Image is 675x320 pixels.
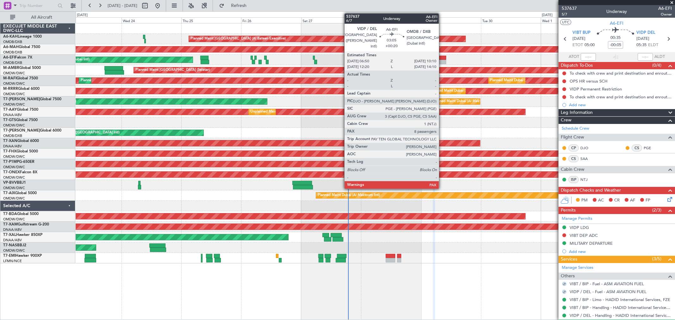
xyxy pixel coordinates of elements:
span: T7-NAS [3,243,17,247]
a: T7-[PERSON_NAME]Global 7500 [3,97,61,101]
a: T7-XALHawker 850XP [3,233,42,237]
span: AF [630,197,635,204]
a: T7-BDAGlobal 5000 [3,212,39,216]
div: [DATE] [77,13,88,18]
span: (0/4) [652,62,661,69]
div: Underway [607,9,627,15]
span: T7-XAL [3,233,16,237]
span: T7-XAN [3,139,17,143]
a: T7-AAYGlobal 7500 [3,108,38,112]
a: OMDW/DWC [3,123,25,128]
div: Sun 28 [361,17,421,23]
a: A6-KAHLineage 1000 [3,35,42,39]
span: Owner [658,12,672,17]
span: Flight Crew [561,134,584,141]
span: Dispatch To-Dos [561,62,593,69]
a: Schedule Crew [562,126,589,132]
div: Thu 25 [181,17,241,23]
span: T7-AAY [3,108,17,112]
a: OMDW/DWC [3,217,25,222]
a: VIDP / DEL - Fuel - ASM AVIATION FUEL [570,289,647,294]
div: Tue 30 [481,17,541,23]
a: T7-AIXGlobal 5000 [3,191,37,195]
div: Sat 27 [301,17,361,23]
span: VP-BVV [3,181,17,185]
a: M-AMBRGlobal 5000 [3,66,41,70]
span: [DATE] [636,36,649,42]
span: Others [561,273,575,280]
a: VIDP / DEL - Handling - HADID International Services, FZE [570,313,672,318]
span: (3/5) [652,255,661,262]
span: 5/7 [562,12,577,17]
div: CP [568,145,579,151]
span: Services [561,256,577,263]
a: OMDW/DWC [3,102,25,107]
div: Fri 26 [241,17,301,23]
span: 00:35 [610,35,621,41]
a: T7-NASBBJ2 [3,243,26,247]
a: OMDW/DWC [3,154,25,159]
a: OMDB/DXB [3,133,22,138]
span: Dispatch Checks and Weather [561,187,621,194]
span: T7-XAM [3,223,18,226]
button: All Aircraft [7,12,69,22]
span: M-RRRR [3,87,18,91]
span: A6-EFI [3,56,15,59]
a: OMDB/DXB [3,40,22,44]
a: OMDW/DWC [3,165,25,169]
div: Planned Maint Dubai (Al Maktoum Intl) [430,86,492,96]
a: Manage Services [562,265,593,271]
div: CS [632,145,642,151]
a: OMDW/DWC [3,175,25,180]
a: DNAA/ABV [3,144,22,149]
div: To check with crew and print destination and enroute alternate [570,94,672,100]
span: T7-[PERSON_NAME] [3,129,40,132]
a: A6-EFIFalcon 7X [3,56,32,59]
span: ETOT [572,42,583,48]
div: To check with crew and print destination and enroute alternate [570,71,672,76]
a: NTJ [580,177,595,182]
span: (2/3) [652,207,661,213]
div: VIDP Permanent Restriction [570,86,622,92]
a: T7-XANGlobal 6000 [3,139,39,143]
div: Planned Maint Dubai (Al Maktoum Intl) [318,191,380,200]
div: MILITARY DEPARTURE [570,241,613,246]
span: FP [646,197,650,204]
span: Cabin Crew [561,166,584,173]
span: All Aircraft [16,15,67,20]
div: Planned Maint Dubai (Al Maktoum Intl) [433,97,495,106]
span: PM [581,197,588,204]
a: PGE [644,145,658,151]
input: Trip Number [19,1,56,10]
span: T7-EMI [3,254,16,258]
div: Planned Maint [GEOGRAPHIC_DATA] ([GEOGRAPHIC_DATA] Intl) [380,45,486,54]
a: Manage Permits [562,216,592,222]
a: T7-P1MPG-650ER [3,160,34,164]
button: UTC [560,19,571,25]
div: Mon 29 [421,17,481,23]
a: T7-ONEXFalcon 8X [3,170,37,174]
div: Planned Maint Dubai (Al Maktoum Intl) [490,76,553,85]
span: A6-EFI [658,5,672,12]
a: OMDW/DWC [3,196,25,201]
span: AC [598,197,604,204]
a: T7-EMIHawker 900XP [3,254,42,258]
span: T7-BDA [3,212,17,216]
div: [DATE] [542,13,553,18]
a: OMDW/DWC [3,71,25,76]
a: T7-XAMGulfstream G-200 [3,223,49,226]
a: T7-GTSGlobal 7500 [3,118,38,122]
a: SAA [580,156,595,162]
span: T7-GTS [3,118,16,122]
button: Refresh [216,1,254,11]
span: ELDT [648,42,658,48]
a: VP-BVVBBJ1 [3,181,26,185]
span: A6-KAH [3,35,18,39]
a: T7-[PERSON_NAME]Global 6000 [3,129,61,132]
span: Leg Information [561,109,593,116]
a: OMDW/DWC [3,248,25,253]
a: VIBT / BIP - Handling - HADID International Services, FZE [570,305,672,310]
div: Wed 24 [122,17,181,23]
a: DNAA/ABV [3,113,22,117]
a: A6-MAHGlobal 7500 [3,45,40,49]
